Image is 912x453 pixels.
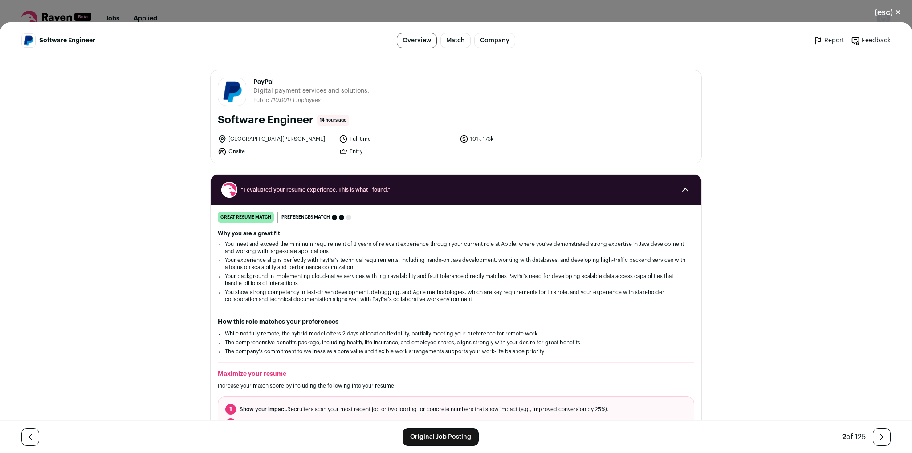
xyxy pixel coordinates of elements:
span: Show your impact. [240,407,287,412]
div: of 125 [842,432,866,442]
li: Your background in implementing cloud-native services with high availability and fault tolerance ... [225,273,687,287]
li: You meet and exceed the minimum requirement of 2 years of relevant experience through your curren... [225,241,687,255]
span: 2 [225,418,236,429]
span: Preferences match [281,213,330,222]
h2: Why you are a great fit [218,230,694,237]
div: great resume match [218,212,274,223]
span: “I evaluated your resume experience. This is what I found.” [241,186,671,193]
li: The comprehensive benefits package, including health, life insurance, and employee shares, aligns... [225,339,687,346]
a: Report [814,36,844,45]
p: Increase your match score by including the following into your resume [218,382,694,389]
li: Onsite [218,147,334,156]
span: 1 [225,404,236,415]
span: 10,001+ Employees [273,98,321,103]
img: f02111fb44465a6a12ed38154745a85114c7a6ba4054830ba8d1dae3ec84ef05.png [22,34,35,47]
li: You show strong competency in test-driven development, debugging, and Agile methodologies, which ... [225,289,687,303]
span: Digital payment services and solutions. [253,86,369,95]
a: Match [440,33,471,48]
span: 2 [842,433,846,441]
img: f02111fb44465a6a12ed38154745a85114c7a6ba4054830ba8d1dae3ec84ef05.png [218,78,246,106]
span: [PERSON_NAME] predicts they will be keywords in the recruiter's search, so add them if you have r... [240,420,616,427]
li: While not fully remote, the hybrid model offers 2 days of location flexibility, partially meeting... [225,330,687,337]
span: 14 hours ago [317,115,349,126]
li: Your experience aligns perfectly with PayPal's technical requirements, including hands-on Java de... [225,257,687,271]
a: Overview [397,33,437,48]
h2: How this role matches your preferences [218,318,694,326]
h1: Software Engineer [218,113,313,127]
a: Company [474,33,515,48]
li: / [271,97,321,104]
span: PayPal [253,78,369,86]
h2: Maximize your resume [218,370,694,379]
span: Software Engineer [39,36,95,45]
span: Recruiters scan your most recent job or two looking for concrete numbers that show impact (e.g., ... [240,406,608,413]
li: 101k-173k [460,135,575,143]
li: [GEOGRAPHIC_DATA][PERSON_NAME] [218,135,334,143]
li: Full time [339,135,455,143]
li: Public [253,97,271,104]
li: The company's commitment to wellness as a core value and flexible work arrangements supports your... [225,348,687,355]
a: Feedback [851,36,891,45]
a: Original Job Posting [403,428,479,446]
button: Close modal [864,3,912,22]
li: Entry [339,147,455,156]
